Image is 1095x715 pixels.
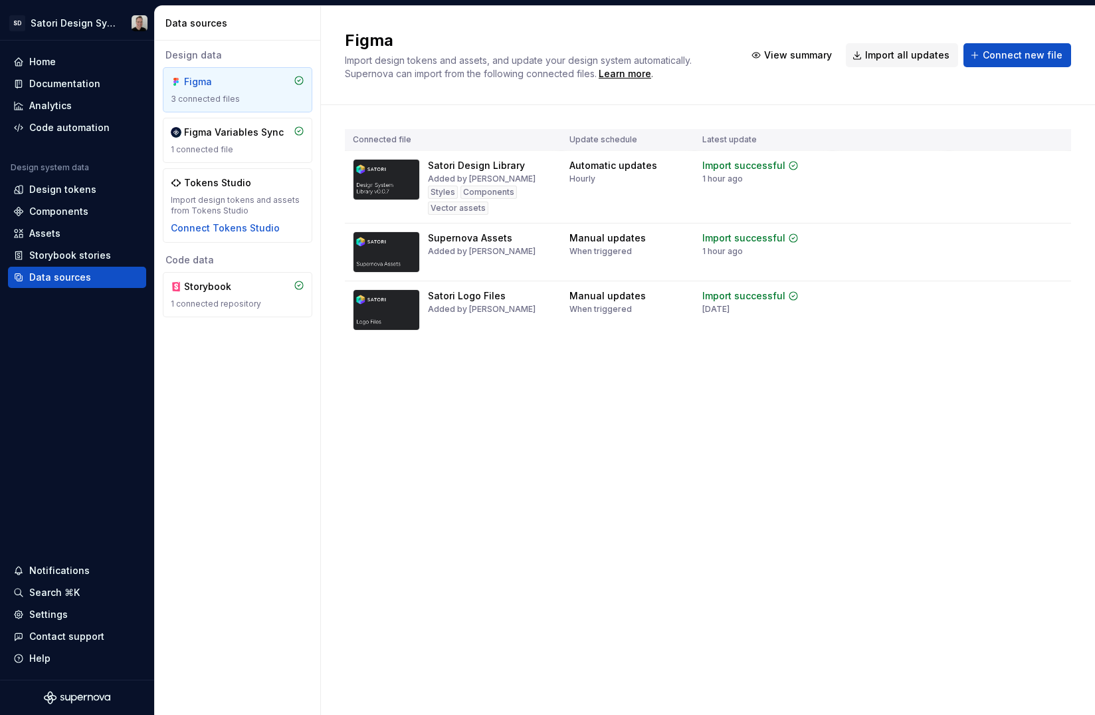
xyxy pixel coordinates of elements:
[29,205,88,218] div: Components
[702,289,785,303] div: Import successful
[171,94,304,104] div: 3 connected files
[569,289,646,303] div: Manual updates
[428,304,536,315] div: Added by [PERSON_NAME]
[569,174,595,184] div: Hourly
[428,174,536,184] div: Added by [PERSON_NAME]
[3,9,151,37] button: SDSatori Design SystemAlan Gornick
[8,201,146,222] a: Components
[569,246,632,257] div: When triggered
[8,51,146,72] a: Home
[44,691,110,704] svg: Supernova Logo
[702,231,785,245] div: Import successful
[184,126,284,139] div: Figma Variables Sync
[29,227,60,240] div: Assets
[8,560,146,581] button: Notifications
[8,626,146,647] button: Contact support
[8,245,146,266] a: Storybook stories
[702,159,785,172] div: Import successful
[8,73,146,94] a: Documentation
[29,652,50,665] div: Help
[165,17,315,30] div: Data sources
[29,77,100,90] div: Documentation
[963,43,1071,67] button: Connect new file
[764,49,832,62] span: View summary
[163,272,312,317] a: Storybook1 connected repository
[561,129,694,151] th: Update schedule
[11,162,89,173] div: Design system data
[163,49,312,62] div: Design data
[163,168,312,243] a: Tokens StudioImport design tokens and assets from Tokens StudioConnect Tokens Studio
[8,648,146,669] button: Help
[184,75,248,88] div: Figma
[8,582,146,603] button: Search ⌘K
[29,564,90,577] div: Notifications
[8,117,146,138] a: Code automation
[184,280,248,293] div: Storybook
[31,17,116,30] div: Satori Design System
[345,129,561,151] th: Connected file
[8,223,146,244] a: Assets
[599,67,651,80] a: Learn more
[29,608,68,621] div: Settings
[345,30,729,51] h2: Figma
[569,159,657,172] div: Automatic updates
[428,246,536,257] div: Added by [PERSON_NAME]
[702,246,743,257] div: 1 hour ago
[171,299,304,309] div: 1 connected repository
[29,55,56,69] div: Home
[428,231,512,245] div: Supernova Assets
[983,49,1062,62] span: Connect new file
[29,630,104,643] div: Contact support
[8,179,146,200] a: Design tokens
[184,176,251,190] div: Tokens Studio
[428,202,488,215] div: Vector assets
[8,604,146,625] a: Settings
[569,231,646,245] div: Manual updates
[29,121,110,134] div: Code automation
[865,49,949,62] span: Import all updates
[29,271,91,284] div: Data sources
[345,55,694,79] span: Import design tokens and assets, and update your design system automatically. Supernova can impor...
[428,289,506,303] div: Satori Logo Files
[29,249,111,262] div: Storybook stories
[29,183,96,196] div: Design tokens
[428,159,525,172] div: Satori Design Library
[29,99,72,112] div: Analytics
[702,174,743,184] div: 1 hour ago
[171,221,280,235] button: Connect Tokens Studio
[8,267,146,288] a: Data sources
[8,95,146,116] a: Analytics
[9,15,25,31] div: SD
[428,186,458,199] div: Styles
[171,144,304,155] div: 1 connected file
[171,195,304,216] div: Import design tokens and assets from Tokens Studio
[846,43,958,67] button: Import all updates
[163,253,312,267] div: Code data
[29,586,80,599] div: Search ⌘K
[460,186,517,199] div: Components
[132,15,148,31] img: Alan Gornick
[745,43,841,67] button: View summary
[694,129,833,151] th: Latest update
[569,304,632,315] div: When triggered
[163,67,312,112] a: Figma3 connected files
[702,304,730,315] div: [DATE]
[163,118,312,163] a: Figma Variables Sync1 connected file
[597,69,653,79] span: .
